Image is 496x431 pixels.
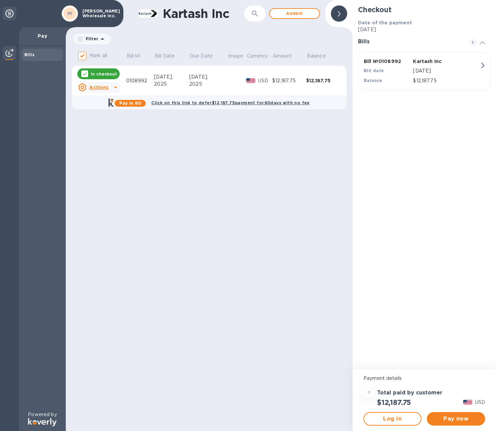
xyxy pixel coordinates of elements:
[190,52,221,60] span: Due Date
[91,71,117,77] p: In checkout
[358,20,412,25] b: Date of the payment
[82,9,116,18] p: [PERSON_NAME] Wholesale Inc.
[358,39,461,45] h3: Bills
[155,52,183,60] span: Bill Date
[363,375,485,382] p: Payment details
[228,52,243,60] p: Image
[154,73,189,81] div: [DATE],
[127,52,150,60] span: Bill №
[370,415,415,423] span: Log in
[273,52,301,60] span: Amount
[463,400,472,405] img: USD
[364,78,382,83] b: Balance
[246,78,255,83] img: USD
[163,6,240,21] h1: Kartash Inc
[151,100,310,105] b: Click on this link to defer $12,187.75 payment for 60 days with no fee
[28,418,57,426] img: Logo
[28,411,57,418] p: Powered by
[272,77,306,84] div: $12,187.75
[377,398,411,407] h2: $12,187.75
[90,52,107,59] p: Mark all
[413,58,459,65] p: Kartash Inc
[427,412,485,426] button: Pay now
[155,52,175,60] p: Bill Date
[190,52,213,60] p: Due Date
[475,399,485,406] p: USD
[119,101,141,106] b: Pay in 60
[89,85,108,90] u: Actions
[358,52,491,90] button: Bill №0108992Kartash IncBill date[DATE]Balance$12,187.75
[67,11,73,16] b: MI
[364,68,384,73] b: Bill date
[363,387,374,398] div: =
[358,5,491,14] h2: Checkout
[307,52,335,60] span: Balance
[306,77,340,84] div: $12,187.75
[258,77,272,84] p: USD
[413,67,479,74] p: [DATE]
[247,52,268,60] p: Currency
[377,390,442,396] h3: Total paid by customer
[275,9,314,18] span: Add bill
[24,33,60,39] p: Pay
[469,39,477,47] span: 1
[126,77,154,84] div: 0108992
[363,412,421,426] button: Log in
[273,52,292,60] p: Amount
[364,58,410,65] p: Bill № 0108992
[189,73,227,81] div: [DATE],
[189,81,227,88] div: 2025
[432,415,479,423] span: Pay now
[83,36,98,42] p: Filter
[413,77,479,84] p: $12,187.75
[127,52,141,60] p: Bill №
[269,8,320,19] button: Addbill
[307,52,326,60] p: Balance
[24,52,35,57] b: Bills
[358,26,491,33] p: [DATE]
[154,81,189,88] div: 2025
